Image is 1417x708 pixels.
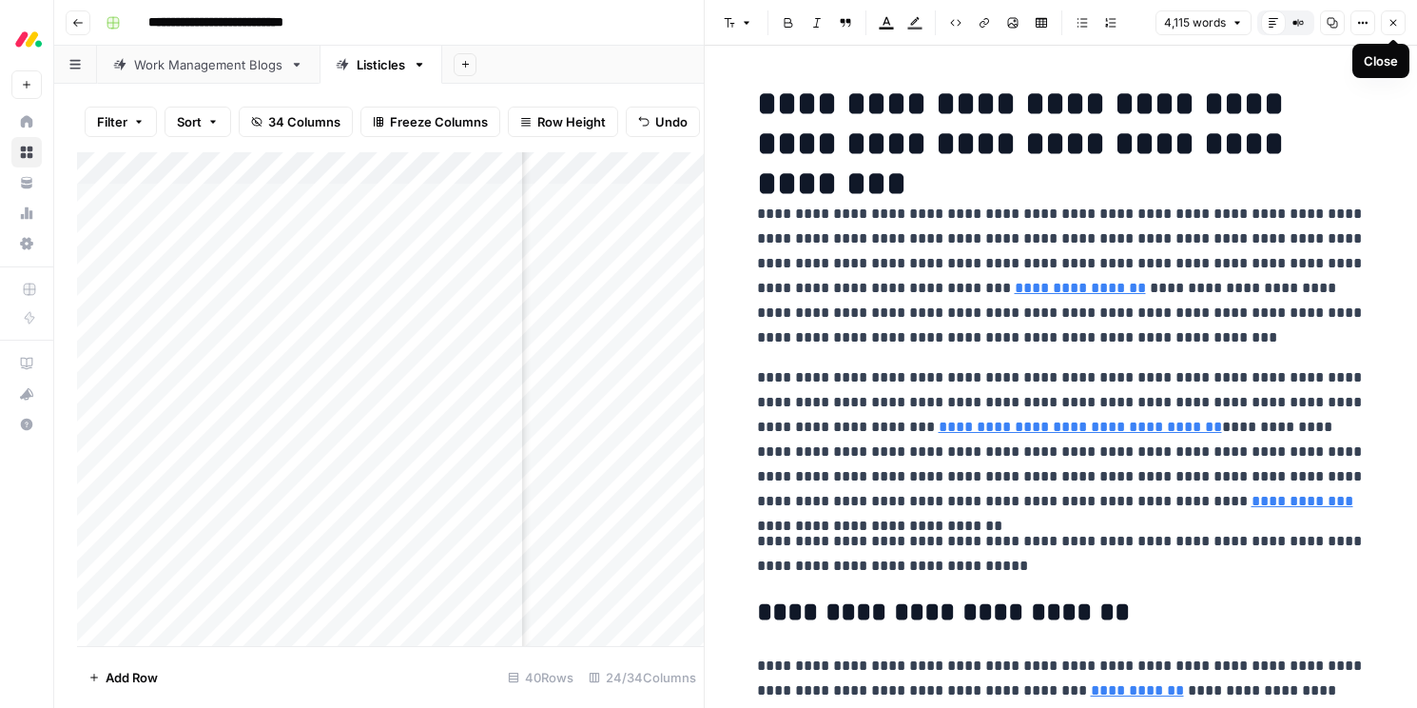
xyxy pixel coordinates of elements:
[106,668,158,687] span: Add Row
[320,46,442,84] a: Listicles
[360,107,500,137] button: Freeze Columns
[85,107,157,137] button: Filter
[97,46,320,84] a: Work Management Blogs
[77,662,169,693] button: Add Row
[11,167,42,198] a: Your Data
[239,107,353,137] button: 34 Columns
[97,112,127,131] span: Filter
[655,112,688,131] span: Undo
[390,112,488,131] span: Freeze Columns
[11,228,42,259] a: Settings
[1155,10,1252,35] button: 4,115 words
[11,137,42,167] a: Browse
[581,662,704,693] div: 24/34 Columns
[165,107,231,137] button: Sort
[357,55,405,74] div: Listicles
[1364,51,1398,70] div: Close
[177,112,202,131] span: Sort
[500,662,581,693] div: 40 Rows
[11,107,42,137] a: Home
[268,112,340,131] span: 34 Columns
[11,198,42,228] a: Usage
[11,22,46,56] img: Monday.com Logo
[1164,14,1226,31] span: 4,115 words
[626,107,700,137] button: Undo
[11,15,42,63] button: Workspace: Monday.com
[11,409,42,440] button: Help + Support
[134,55,282,74] div: Work Management Blogs
[11,379,42,409] button: What's new?
[12,380,41,408] div: What's new?
[537,112,606,131] span: Row Height
[11,348,42,379] a: AirOps Academy
[508,107,618,137] button: Row Height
